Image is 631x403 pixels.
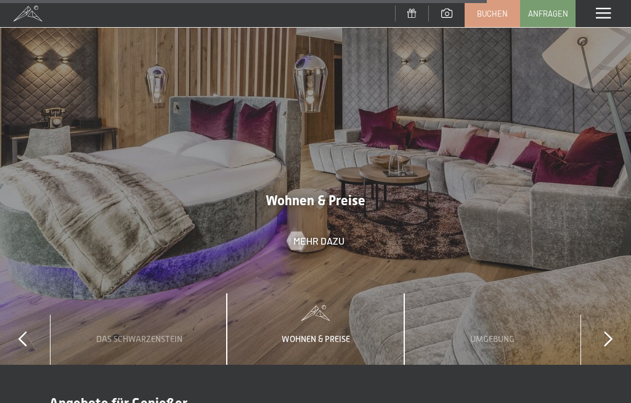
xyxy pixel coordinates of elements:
span: Das Schwarzenstein [96,334,182,344]
span: Wohnen & Preise [282,334,350,344]
span: Mehr dazu [293,234,344,248]
a: Buchen [465,1,519,26]
span: Wohnen & Preise [266,193,365,208]
span: Umgebung [470,334,515,344]
a: Mehr dazu [287,234,344,248]
span: Buchen [477,8,508,19]
span: Anfragen [528,8,568,19]
a: Anfragen [521,1,575,26]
